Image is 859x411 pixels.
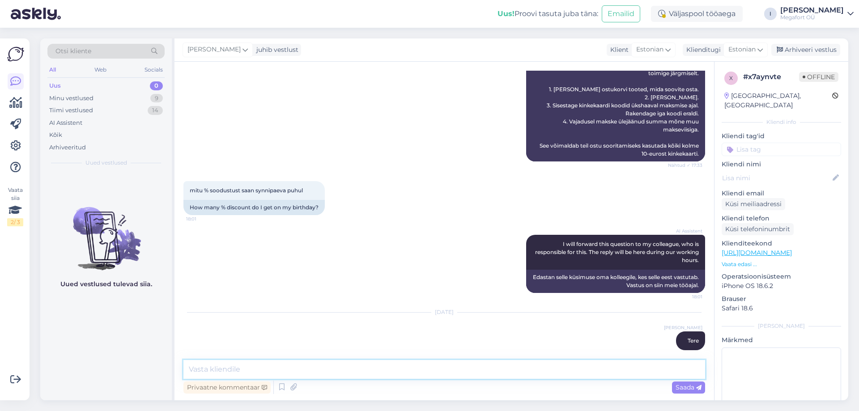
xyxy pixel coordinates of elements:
div: Kõik [49,131,62,140]
div: Privaatne kommentaar [183,381,271,394]
a: [URL][DOMAIN_NAME] [722,249,792,257]
div: 0 [150,81,163,90]
p: Klienditeekond [722,239,841,248]
span: Estonian [728,45,756,55]
div: Proovi tasuta juba täna: [498,8,598,19]
div: # x7aynvte [743,72,799,82]
p: Operatsioonisüsteem [722,272,841,281]
div: Web [93,64,108,76]
img: No chats [40,191,172,271]
div: 14 [148,106,163,115]
div: Tiimi vestlused [49,106,93,115]
p: Kliendi nimi [722,160,841,169]
span: [PERSON_NAME] [664,324,702,331]
span: Otsi kliente [55,47,91,56]
span: [PERSON_NAME] [187,45,241,55]
span: 18:01 [669,293,702,300]
div: I [764,8,777,20]
div: Küsi meiliaadressi [722,198,785,210]
span: Saada [676,383,702,391]
span: x [729,75,733,81]
span: Nähtud ✓ 17:33 [668,162,702,169]
div: Väljaspool tööaega [651,6,743,22]
span: Estonian [636,45,663,55]
div: Uus [49,81,61,90]
div: [DATE] [183,308,705,316]
p: Brauser [722,294,841,304]
b: Uus! [498,9,515,18]
p: Safari 18.6 [722,304,841,313]
button: Emailid [602,5,640,22]
span: AI Assistent [669,228,702,234]
span: Offline [799,72,838,82]
div: Vaata siia [7,186,23,226]
span: I will forward this question to my colleague, who is responsible for this. The reply will be here... [535,241,700,263]
p: iPhone OS 18.6.2 [722,281,841,291]
p: Vaata edasi ... [722,260,841,268]
div: Küsi telefoninumbrit [722,223,794,235]
p: Uued vestlused tulevad siia. [60,280,152,289]
p: Kliendi email [722,189,841,198]
div: 9 [150,94,163,103]
div: Klient [607,45,629,55]
img: Askly Logo [7,46,24,63]
div: Minu vestlused [49,94,94,103]
p: Kliendi tag'id [722,131,841,141]
div: Arhiveeri vestlus [771,44,840,56]
span: Uued vestlused [85,159,127,167]
div: [GEOGRAPHIC_DATA], [GEOGRAPHIC_DATA] [724,91,832,110]
div: All [47,64,58,76]
div: [PERSON_NAME] [780,7,844,14]
div: Kliendi info [722,118,841,126]
div: AI Assistent [49,119,82,127]
div: juhib vestlust [253,45,298,55]
input: Lisa nimi [722,173,831,183]
div: Mitme kinkekaardi kasutamiseks meie Goldtime e-poes toimige järgmiselt. 1. [PERSON_NAME] ostukorv... [526,58,705,161]
div: Megafort OÜ [780,14,844,21]
div: 2 / 3 [7,218,23,226]
div: Edastan selle küsimuse oma kolleegile, kes selle eest vastutab. Vastus on siin meie tööajal. [526,270,705,293]
div: Klienditugi [683,45,721,55]
span: Tere [688,337,699,344]
p: Kliendi telefon [722,214,841,223]
div: Socials [143,64,165,76]
div: How many % discount do I get on my birthday? [183,200,325,215]
a: [PERSON_NAME]Megafort OÜ [780,7,854,21]
div: [PERSON_NAME] [722,322,841,330]
span: 18:01 [186,216,220,222]
div: Arhiveeritud [49,143,86,152]
p: Märkmed [722,335,841,345]
span: 8:54 [669,351,702,357]
span: mitu % soodustust saan synnipaeva puhul [190,187,303,194]
input: Lisa tag [722,143,841,156]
